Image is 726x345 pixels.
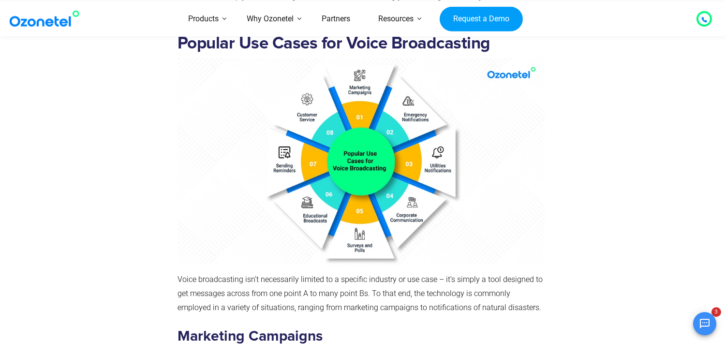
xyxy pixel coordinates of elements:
[178,329,323,344] strong: Marketing Campaigns
[440,6,522,31] a: Request a Demo
[693,312,716,335] button: Open chat
[174,2,233,36] a: Products
[178,33,545,53] h2: Popular Use Cases for Voice Broadcasting
[308,2,364,36] a: Partners
[15,16,23,23] img: logo_orange.svg
[15,25,23,33] img: website_grey.svg
[178,273,545,314] p: Voice broadcasting isn’t necessarily limited to a specific industry or use case – it’s simply a t...
[107,57,163,63] div: Keywords by Traffic
[27,16,47,23] div: v 4.0.25
[37,57,87,63] div: Domain Overview
[26,56,34,64] img: tab_domain_overview_orange.svg
[233,2,308,36] a: Why Ozonetel
[364,2,428,36] a: Resources
[711,307,721,317] span: 3
[96,56,104,64] img: tab_keywords_by_traffic_grey.svg
[25,25,106,33] div: Domain: [DOMAIN_NAME]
